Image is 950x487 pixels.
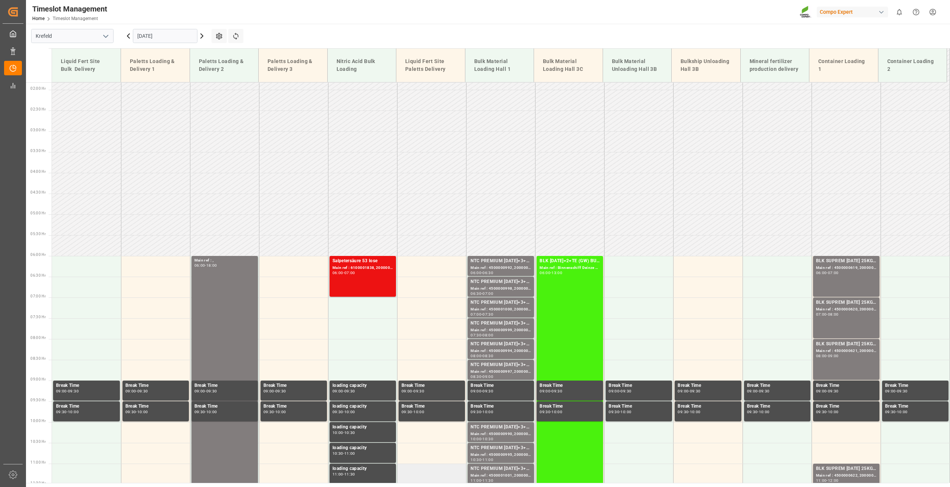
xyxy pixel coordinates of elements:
[471,333,481,337] div: 07:30
[56,382,117,389] div: Break Time
[482,479,493,482] div: 11:30
[757,410,759,414] div: -
[344,452,355,455] div: 11:00
[678,389,688,393] div: 09:00
[481,313,482,316] div: -
[747,410,758,414] div: 09:30
[471,465,531,473] div: NTC PREMIUM [DATE]+3+TE BULK
[344,271,355,274] div: 07:00
[816,389,827,393] div: 09:00
[540,265,600,271] div: Main ref : Binnenschiff Deinze 2/2,
[332,465,393,473] div: loading capacity
[896,389,897,393] div: -
[31,29,114,43] input: Type to search/select
[896,410,897,414] div: -
[816,403,877,410] div: Break Time
[757,389,759,393] div: -
[275,410,286,414] div: 10:00
[205,410,206,414] div: -
[471,410,481,414] div: 09:30
[30,190,46,194] span: 04:30 Hr
[471,403,531,410] div: Break Time
[402,55,459,76] div: Liquid Fert Site Paletts Delivery
[343,410,344,414] div: -
[332,424,393,431] div: loading capacity
[471,55,528,76] div: Bulk Material Loading Hall 1
[885,389,896,393] div: 09:00
[550,389,551,393] div: -
[620,389,631,393] div: 09:30
[30,440,46,444] span: 10:30 Hr
[30,211,46,215] span: 05:00 Hr
[274,389,275,393] div: -
[471,431,531,437] div: Main ref : 4500000990, 2000001025
[265,55,321,76] div: Paletts Loading & Delivery 3
[747,382,807,389] div: Break Time
[332,452,343,455] div: 10:30
[471,257,531,265] div: NTC PREMIUM [DATE]+3+TE BULK
[471,458,481,461] div: 10:30
[343,452,344,455] div: -
[609,410,619,414] div: 09:30
[540,55,597,76] div: Bulk Material Loading Hall 3C
[540,410,550,414] div: 09:30
[540,382,600,389] div: Break Time
[551,389,562,393] div: 09:30
[609,389,619,393] div: 09:00
[263,382,324,389] div: Break Time
[908,4,924,20] button: Help Center
[481,458,482,461] div: -
[885,403,946,410] div: Break Time
[263,403,324,410] div: Break Time
[816,299,877,306] div: BLK SUPREM [DATE] 25KG (x42) INT MTO
[30,128,46,132] span: 03:00 Hr
[413,389,424,393] div: 09:30
[816,479,827,482] div: 11:00
[481,354,482,358] div: -
[482,271,493,274] div: 06:30
[471,437,481,441] div: 10:00
[30,336,46,340] span: 08:00 Hr
[332,473,343,476] div: 11:00
[471,313,481,316] div: 07:00
[32,3,107,14] div: Timeslot Management
[30,294,46,298] span: 07:00 Hr
[678,382,738,389] div: Break Time
[100,30,111,42] button: open menu
[816,257,877,265] div: BLK SUPREM [DATE] 25KG (x42) INT MTO
[817,7,888,17] div: Compo Expert
[137,389,148,393] div: 09:30
[125,410,136,414] div: 09:30
[816,465,877,473] div: BLK SUPREM [DATE] 25KG (x42) INT MTO
[332,382,393,389] div: loading capacity
[343,271,344,274] div: -
[30,398,46,402] span: 09:30 Hr
[196,55,253,76] div: Paletts Loading & Delivery 2
[125,382,186,389] div: Break Time
[344,410,355,414] div: 10:00
[402,403,462,410] div: Break Time
[206,389,217,393] div: 09:30
[817,5,891,19] button: Compo Expert
[759,389,770,393] div: 09:30
[471,327,531,333] div: Main ref : 4500000999, 2000001025
[481,437,482,441] div: -
[482,354,493,358] div: 08:30
[826,389,828,393] div: -
[471,265,531,271] div: Main ref : 4500000992, 2000001025
[344,389,355,393] div: 09:30
[343,431,344,434] div: -
[471,340,531,348] div: NTC PREMIUM [DATE]+3+TE BULK
[540,389,550,393] div: 09:00
[826,354,828,358] div: -
[194,382,255,389] div: Break Time
[263,410,274,414] div: 09:30
[332,403,393,410] div: loading capacity
[30,232,46,236] span: 05:30 Hr
[481,333,482,337] div: -
[481,375,482,378] div: -
[678,410,688,414] div: 09:30
[816,348,877,354] div: Main ref : 4500000621, 2000000565
[816,473,877,479] div: Main ref : 4500000622, 2000000565
[482,389,493,393] div: 09:30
